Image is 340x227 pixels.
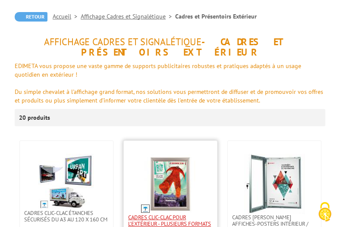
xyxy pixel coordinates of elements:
li: Cadres et Présentoirs Extérieur [175,12,257,21]
a: Affichage Cadres et Signalétique [81,12,175,20]
a: Cadres Clic-Clac pour l'extérieur - PLUSIEURS FORMATS [124,214,217,227]
img: Cadres Clic-Clac étanches sécurisés du A3 au 120 x 160 cm [38,154,94,210]
p: 20 produits [19,109,51,126]
a: Accueil [53,12,81,20]
span: Cadres Clic-Clac pour l'extérieur - PLUSIEURS FORMATS [128,214,213,227]
img: Cadres vitrines affiches-posters intérieur / extérieur [244,154,305,214]
div: Du simple chevalet à l'affichage grand format, nos solutions vous permettront de diffuser et de p... [15,87,325,105]
span: Affichage Cadres et Signalétique [44,36,201,48]
button: Cookies (fenêtre modale) [310,198,340,227]
img: Cookies (fenêtre modale) [314,201,336,223]
h1: - Cadres et Présentoirs Extérieur [15,37,325,57]
a: Retour [15,12,47,22]
div: EDIMETA vous propose une vaste gamme de supports publicitaires robustes et pratiques adaptés à un... [15,62,325,79]
img: Cadres Clic-Clac pour l'extérieur - PLUSIEURS FORMATS [140,154,201,214]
